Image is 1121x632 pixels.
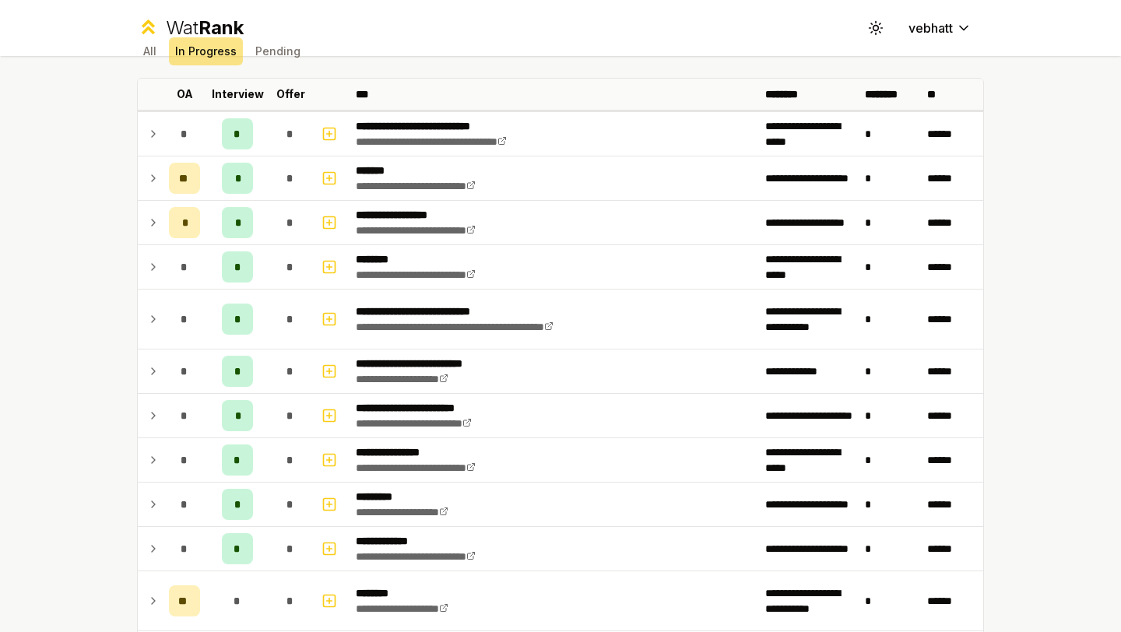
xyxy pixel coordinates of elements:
a: WatRank [137,16,244,40]
button: Pending [249,37,307,65]
button: vebhatt [896,14,984,42]
p: Offer [276,86,305,102]
button: In Progress [169,37,243,65]
span: vebhatt [908,19,953,37]
span: Rank [199,16,244,39]
p: Interview [212,86,264,102]
button: All [137,37,163,65]
div: Wat [166,16,244,40]
p: OA [177,86,193,102]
